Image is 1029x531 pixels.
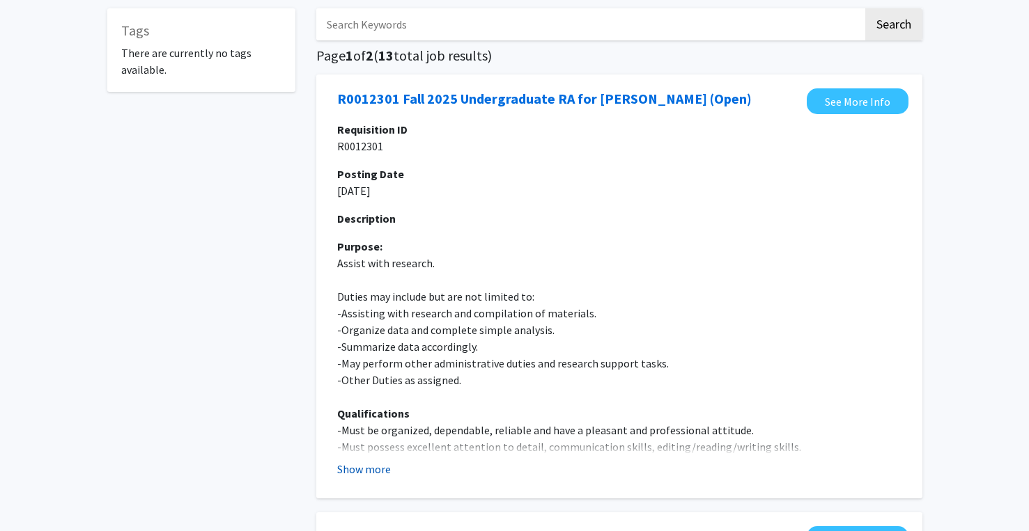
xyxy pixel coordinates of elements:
[316,47,922,64] h5: Page of ( total job results)
[337,406,410,420] b: Qualifications
[337,138,902,154] p: R0012301
[807,88,908,114] a: Opens in a new tab
[337,182,902,199] p: [DATE]
[337,212,396,225] b: Description
[121,22,281,39] h5: Tags
[378,47,394,64] span: 13
[337,122,408,136] b: Requisition ID
[337,88,752,109] a: Opens in a new tab
[316,8,863,40] input: Search Keywords
[337,239,382,253] b: Purpose:
[121,46,252,77] span: There are currently no tags available.
[337,167,404,181] b: Posting Date
[337,461,391,477] button: Show more
[346,47,353,64] span: 1
[337,238,902,472] p: Assist with research. Duties may include but are not limited to: -Assisting with research and com...
[865,8,922,40] button: Search
[366,47,373,64] span: 2
[10,468,59,521] iframe: Chat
